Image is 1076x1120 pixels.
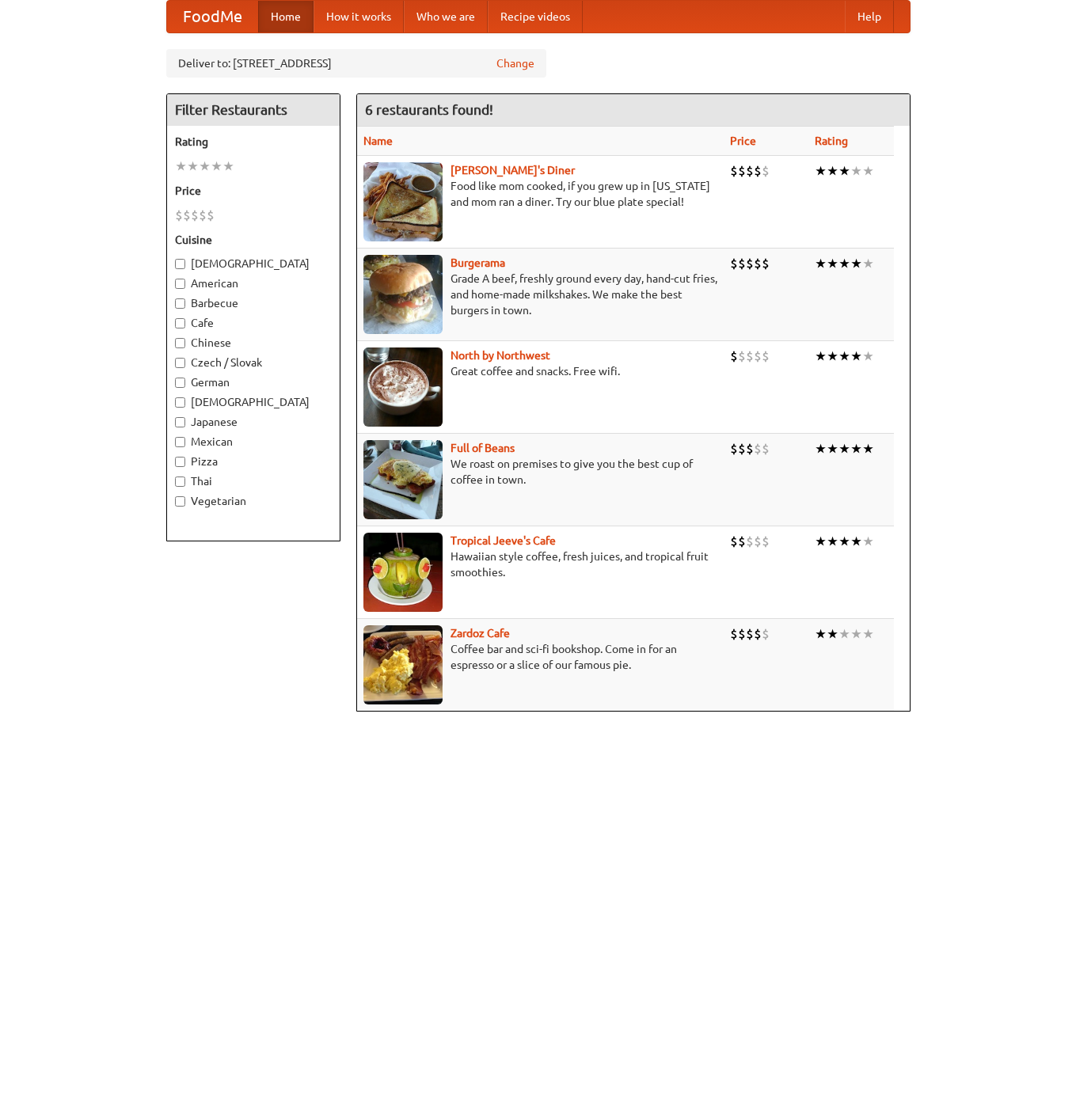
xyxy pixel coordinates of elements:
[175,454,332,469] label: Pizza
[815,347,827,365] li: ★
[738,533,746,550] li: $
[762,625,770,643] li: $
[838,255,850,272] li: ★
[363,533,443,612] img: jeeves.jpg
[167,1,258,32] a: FoodMe
[815,255,827,272] li: ★
[175,232,332,248] h5: Cuisine
[451,534,556,547] a: Tropical Jeeve's Cafe
[815,440,827,457] li: ★
[175,434,332,450] label: Mexican
[175,394,332,410] label: [DEMOGRAPHIC_DATA]
[746,347,754,365] li: $
[738,440,746,457] li: $
[451,256,505,269] a: Burgerama
[175,207,183,224] li: $
[175,493,332,509] label: Vegetarian
[746,533,754,550] li: $
[496,55,534,71] a: Change
[862,625,874,643] li: ★
[827,440,838,457] li: ★
[754,625,762,643] li: $
[451,442,515,454] b: Full of Beans
[175,298,185,309] input: Barbecue
[175,476,185,487] input: Thai
[862,162,874,180] li: ★
[175,338,185,348] input: Chinese
[175,318,185,328] input: Cafe
[222,158,234,175] li: ★
[838,625,850,643] li: ★
[199,207,207,224] li: $
[175,158,187,175] li: ★
[365,102,493,117] ng-pluralize: 6 restaurants found!
[845,1,894,32] a: Help
[730,255,738,272] li: $
[738,255,746,272] li: $
[730,440,738,457] li: $
[211,158,222,175] li: ★
[363,549,717,580] p: Hawaiian style coffee, fresh juices, and tropical fruit smoothies.
[175,279,185,289] input: American
[187,158,199,175] li: ★
[850,625,862,643] li: ★
[175,335,332,351] label: Chinese
[363,641,717,673] p: Coffee bar and sci-fi bookshop. Come in for an espresso or a slice of our famous pie.
[451,627,510,640] a: Zardoz Cafe
[838,162,850,180] li: ★
[404,1,488,32] a: Who we are
[175,183,332,199] h5: Price
[175,473,332,489] label: Thai
[815,625,827,643] li: ★
[827,255,838,272] li: ★
[730,162,738,180] li: $
[363,363,717,379] p: Great coffee and snacks. Free wifi.
[746,255,754,272] li: $
[730,533,738,550] li: $
[363,135,393,147] a: Name
[175,457,185,467] input: Pizza
[754,255,762,272] li: $
[762,162,770,180] li: $
[754,162,762,180] li: $
[207,207,215,224] li: $
[827,162,838,180] li: ★
[175,295,332,311] label: Barbecue
[451,349,550,362] b: North by Northwest
[175,355,332,370] label: Czech / Slovak
[175,417,185,427] input: Japanese
[754,440,762,457] li: $
[815,533,827,550] li: ★
[762,347,770,365] li: $
[488,1,583,32] a: Recipe videos
[850,255,862,272] li: ★
[175,397,185,408] input: [DEMOGRAPHIC_DATA]
[754,347,762,365] li: $
[827,347,838,365] li: ★
[827,533,838,550] li: ★
[199,158,211,175] li: ★
[838,440,850,457] li: ★
[730,135,756,147] a: Price
[175,437,185,447] input: Mexican
[363,440,443,519] img: beans.jpg
[175,358,185,368] input: Czech / Slovak
[363,178,717,210] p: Food like mom cooked, if you grew up in [US_STATE] and mom ran a diner. Try our blue plate special!
[850,440,862,457] li: ★
[363,347,443,427] img: north.jpg
[191,207,199,224] li: $
[827,625,838,643] li: ★
[746,625,754,643] li: $
[862,533,874,550] li: ★
[451,164,575,177] a: [PERSON_NAME]'s Diner
[363,162,443,241] img: sallys.jpg
[762,255,770,272] li: $
[166,49,546,78] div: Deliver to: [STREET_ADDRESS]
[730,347,738,365] li: $
[175,496,185,507] input: Vegetarian
[183,207,191,224] li: $
[738,625,746,643] li: $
